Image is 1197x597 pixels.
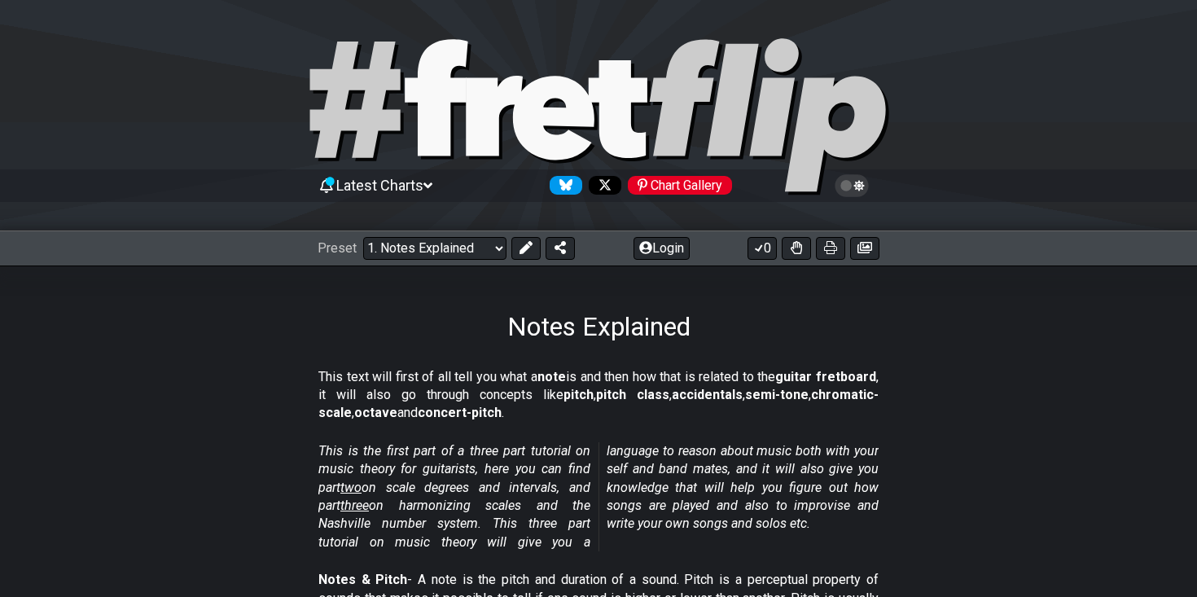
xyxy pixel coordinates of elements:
span: Latest Charts [336,177,423,194]
strong: semi-tone [745,387,809,402]
h1: Notes Explained [507,311,691,342]
a: #fretflip at Pinterest [621,176,732,195]
span: two [340,480,362,495]
em: This is the first part of a three part tutorial on music theory for guitarists, here you can find... [318,443,879,550]
button: Toggle Dexterity for all fretkits [782,237,811,260]
button: Edit Preset [511,237,541,260]
strong: octave [354,405,397,420]
select: Preset [363,237,506,260]
strong: accidentals [672,387,743,402]
a: Follow #fretflip at Bluesky [543,176,582,195]
strong: concert-pitch [418,405,502,420]
strong: Notes & Pitch [318,572,407,587]
span: Preset [318,240,357,256]
button: Print [816,237,845,260]
span: three [340,498,369,513]
strong: note [537,369,566,384]
strong: guitar fretboard [775,369,876,384]
span: Toggle light / dark theme [843,178,862,193]
button: Share Preset [546,237,575,260]
a: Follow #fretflip at X [582,176,621,195]
button: Login [634,237,690,260]
p: This text will first of all tell you what a is and then how that is related to the , it will also... [318,368,879,423]
strong: pitch class [596,387,669,402]
strong: pitch [563,387,594,402]
button: 0 [748,237,777,260]
div: Chart Gallery [628,176,732,195]
button: Create image [850,237,879,260]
